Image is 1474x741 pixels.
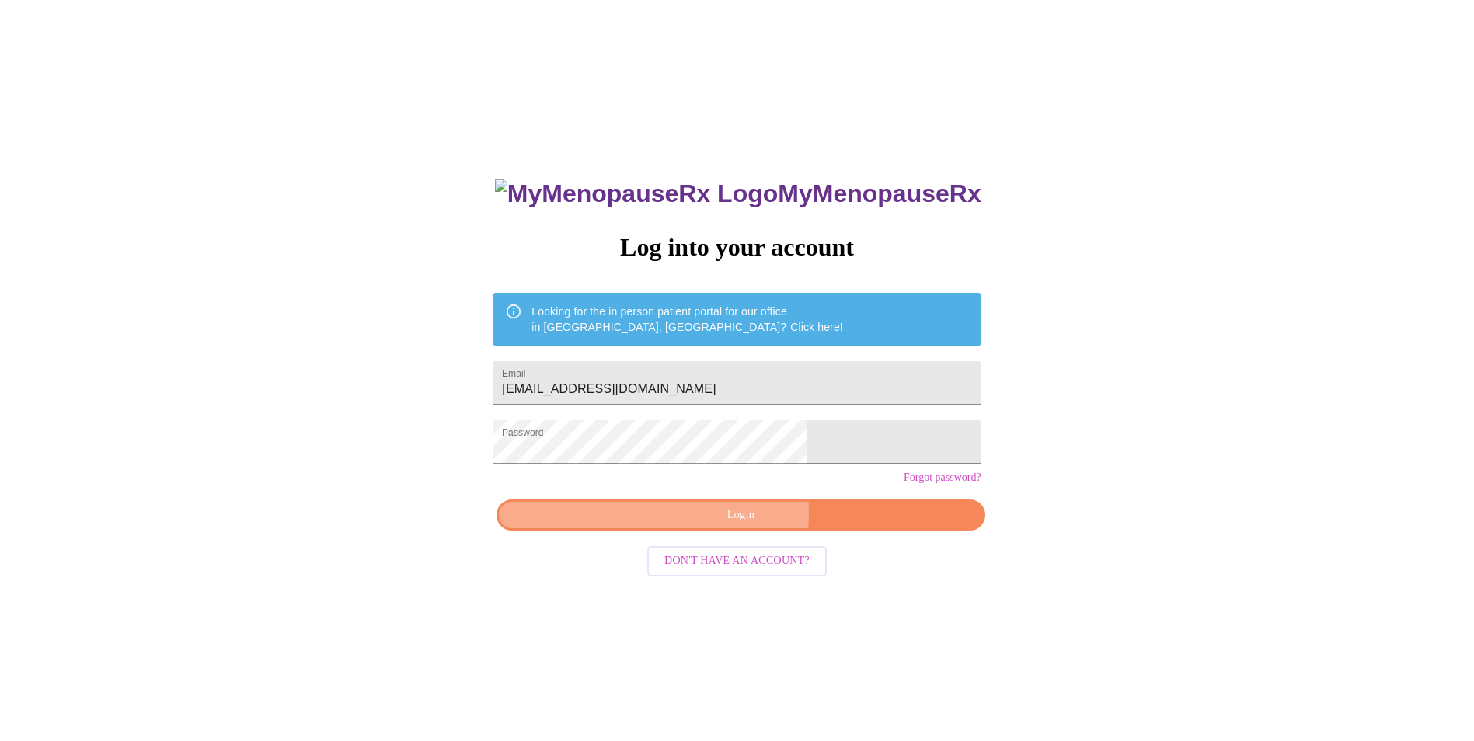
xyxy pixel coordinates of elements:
[643,553,831,566] a: Don't have an account?
[514,506,967,525] span: Login
[497,499,984,531] button: Login
[531,297,843,341] div: Looking for the in person patient portal for our office in [GEOGRAPHIC_DATA], [GEOGRAPHIC_DATA]?
[495,179,778,208] img: MyMenopauseRx Logo
[904,471,981,484] a: Forgot password?
[664,551,810,571] span: Don't have an account?
[647,546,827,576] button: Don't have an account?
[495,179,981,208] h3: MyMenopauseRx
[493,233,981,262] h3: Log into your account
[790,321,843,333] a: Click here!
